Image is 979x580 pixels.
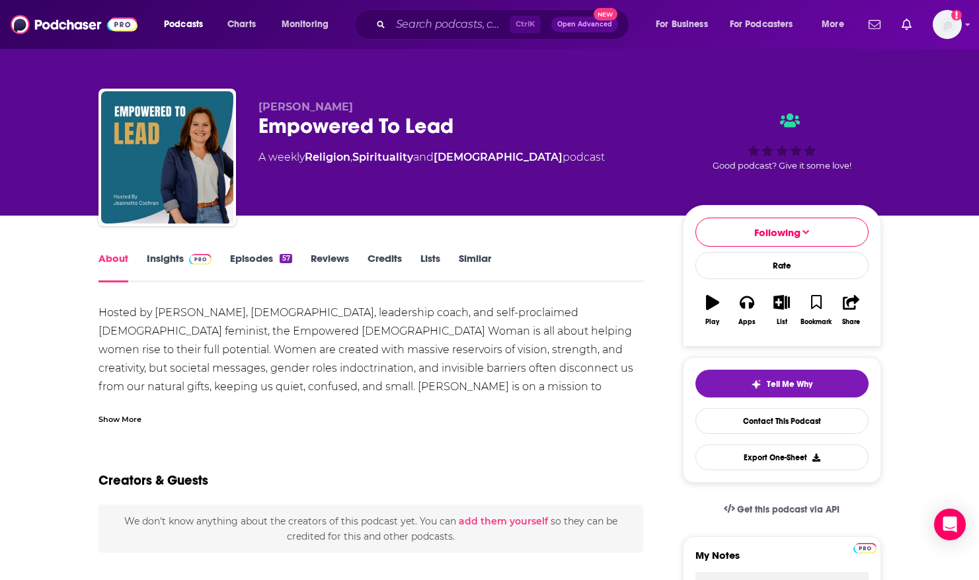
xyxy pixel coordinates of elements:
button: Export One-Sheet [695,444,869,470]
span: [PERSON_NAME] [258,101,353,113]
img: Podchaser Pro [189,254,212,265]
div: Hosted by [PERSON_NAME], [DEMOGRAPHIC_DATA], leadership coach, and self-proclaimed [DEMOGRAPHIC_D... [98,304,644,452]
a: About [98,252,128,282]
a: Pro website [853,541,877,554]
span: Open Advanced [557,21,612,28]
a: Charts [219,14,264,35]
div: Bookmark [801,318,832,326]
button: open menu [721,14,812,35]
div: Open Intercom Messenger [934,509,966,540]
a: Similar [459,252,491,282]
div: Search podcasts, credits, & more... [367,9,642,40]
span: Get this podcast via API [737,504,840,515]
div: Share [842,318,860,326]
span: Charts [227,15,256,34]
a: [DEMOGRAPHIC_DATA] [434,151,563,163]
button: Following [695,218,869,247]
button: open menu [646,14,724,35]
a: Show notifications dropdown [863,13,886,36]
span: For Podcasters [730,15,793,34]
input: Search podcasts, credits, & more... [391,14,510,35]
button: open menu [812,14,861,35]
div: Play [705,318,719,326]
button: Show profile menu [933,10,962,39]
a: Contact This Podcast [695,408,869,434]
span: Good podcast? Give it some love! [713,161,851,171]
span: New [594,8,617,21]
a: Credits [368,252,402,282]
button: Apps [730,286,764,334]
img: Podchaser - Follow, Share and Rate Podcasts [11,12,137,37]
span: and [413,151,434,163]
img: Podchaser Pro [853,543,877,554]
div: Rate [695,252,869,279]
img: Empowered To Lead [101,91,233,224]
svg: Add a profile image [951,10,962,21]
a: Get this podcast via API [713,493,851,526]
div: List [777,318,787,326]
a: Religion [305,151,350,163]
a: Show notifications dropdown [896,13,917,36]
button: open menu [155,14,220,35]
button: Open AdvancedNew [551,17,618,32]
span: We don't know anything about the creators of this podcast yet . You can so they can be credited f... [124,515,617,542]
span: For Business [656,15,708,34]
a: Episodes57 [230,252,292,282]
div: A weekly podcast [258,149,605,165]
h2: Creators & Guests [98,472,208,489]
div: Good podcast? Give it some love! [683,101,881,183]
button: Share [834,286,868,334]
div: 57 [280,254,292,263]
div: Apps [738,318,756,326]
button: open menu [272,14,346,35]
img: tell me why sparkle [751,379,762,390]
span: More [822,15,844,34]
a: InsightsPodchaser Pro [147,252,212,282]
label: My Notes [695,549,869,572]
a: Lists [420,252,440,282]
span: Monitoring [282,15,329,34]
img: User Profile [933,10,962,39]
button: add them yourself [459,516,548,526]
span: , [350,151,352,163]
button: tell me why sparkleTell Me Why [695,370,869,397]
span: Podcasts [164,15,203,34]
a: Reviews [311,252,349,282]
span: Following [754,226,801,239]
span: Ctrl K [510,16,541,33]
button: Play [695,286,730,334]
button: List [764,286,799,334]
a: Spirituality [352,151,413,163]
span: Tell Me Why [767,379,812,390]
span: Logged in as ShellB [933,10,962,39]
button: Bookmark [799,286,834,334]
